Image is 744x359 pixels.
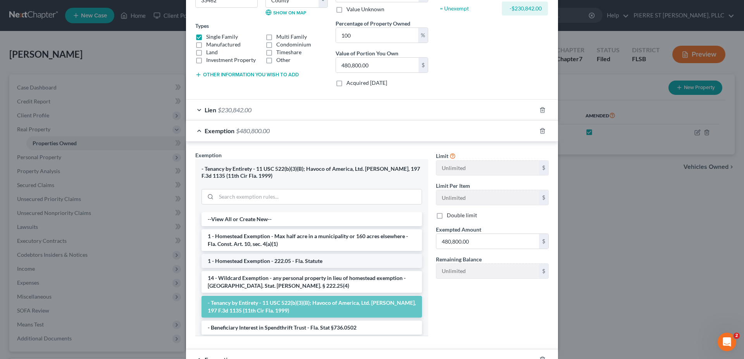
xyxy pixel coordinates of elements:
span: Exemption [195,152,222,158]
li: 14 - Wildcard Exemption - any personal property in lieu of homestead exemption - [GEOGRAPHIC_DATA... [201,271,422,293]
div: $ [539,264,548,278]
li: - Beneficiary Interest in Spendthrift Trust - Fla. Stat §736.0502 [201,321,422,335]
input: -- [436,264,539,278]
label: Other [276,56,291,64]
span: Lien [205,106,216,113]
label: Condominium [276,41,311,48]
label: Acquired [DATE] [346,79,387,87]
input: 0.00 [436,234,539,249]
label: Limit Per Item [436,182,470,190]
button: Other information you wish to add [195,72,299,78]
div: - Tenancy by Entirety - 11 USC 522(b)(3)(B); Havoco of America, Ltd. [PERSON_NAME], 197 F.3d 1135... [201,165,422,180]
div: % [418,28,428,43]
input: 0.00 [336,58,418,72]
label: Remaining Balance [436,255,482,263]
label: Single Family [206,33,238,41]
li: 1 - Homestead Exemption - Max half acre in a municipality or 160 acres elsewhere - Fla. Const. Ar... [201,229,422,251]
label: Land [206,48,218,56]
label: Multi Family [276,33,307,41]
label: Double limit [447,211,477,219]
label: Percentage of Property Owned [336,19,410,27]
li: - Tenancy by Entirety - 11 USC 522(b)(3)(B); Havoco of America, Ltd. [PERSON_NAME], 197 F.3d 1135... [201,296,422,318]
span: $230,842.00 [218,106,251,113]
input: 0.00 [336,28,418,43]
input: -- [436,161,539,175]
div: $ [539,190,548,205]
label: Types [195,22,209,30]
li: 1 - Homestead Exemption - 222.05 - Fla. Statute [201,254,422,268]
span: Limit [436,153,448,159]
span: Exemption [205,127,234,134]
div: $ [539,161,548,175]
div: $ [418,58,428,72]
div: -$230,842.00 [508,5,542,12]
label: Manufactured [206,41,241,48]
label: Timeshare [276,48,301,56]
iframe: Intercom live chat [718,333,736,351]
span: $480,800.00 [236,127,270,134]
span: 2 [734,333,740,339]
span: Exempted Amount [436,226,481,233]
li: --View All or Create New-- [201,212,422,226]
label: Value Unknown [346,5,384,13]
div: = Unexempt [440,5,498,12]
label: Investment Property [206,56,256,64]
input: Search exemption rules... [216,189,422,204]
input: -- [436,190,539,205]
div: $ [539,234,548,249]
label: Value of Portion You Own [336,49,398,57]
a: Show on Map [265,9,306,15]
